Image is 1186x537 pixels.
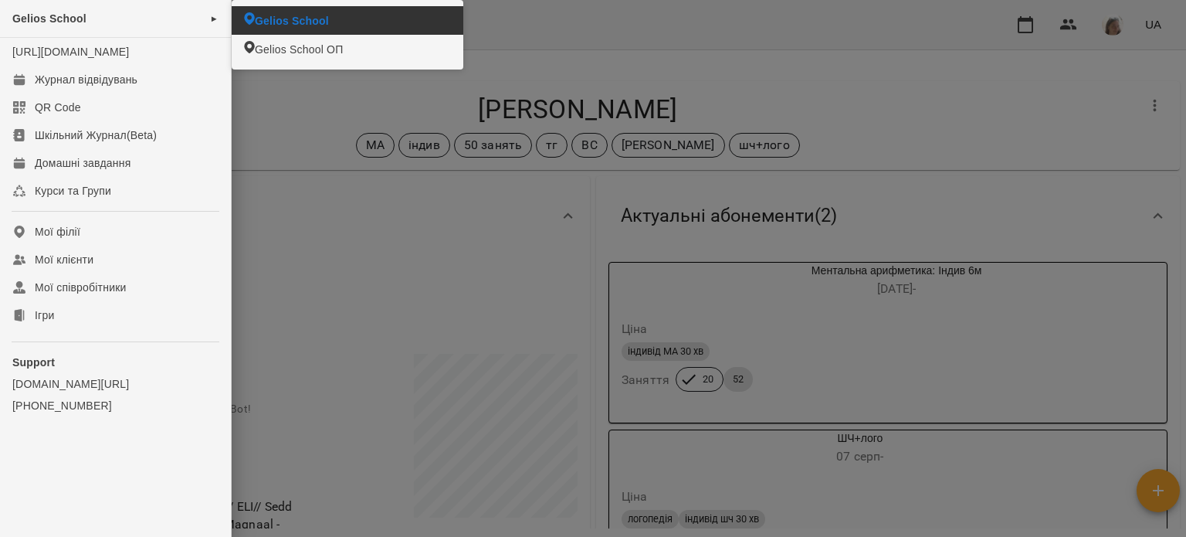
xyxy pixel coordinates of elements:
[12,46,129,58] a: [URL][DOMAIN_NAME]
[35,183,111,199] div: Курси та Групи
[35,100,81,115] div: QR Code
[12,398,219,413] a: [PHONE_NUMBER]
[35,252,93,267] div: Мої клієнти
[12,355,219,370] p: Support
[210,12,219,25] span: ►
[35,224,80,240] div: Мої філії
[35,72,137,87] div: Журнал відвідувань
[12,12,86,25] span: Gelios School
[35,155,130,171] div: Домашні завдання
[35,280,127,295] div: Мої співробітники
[255,42,343,57] span: Gelios School ОП
[255,13,329,29] span: Gelios School
[35,308,54,323] div: Ігри
[35,127,157,143] div: Шкільний Журнал(Beta)
[12,376,219,392] a: [DOMAIN_NAME][URL]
